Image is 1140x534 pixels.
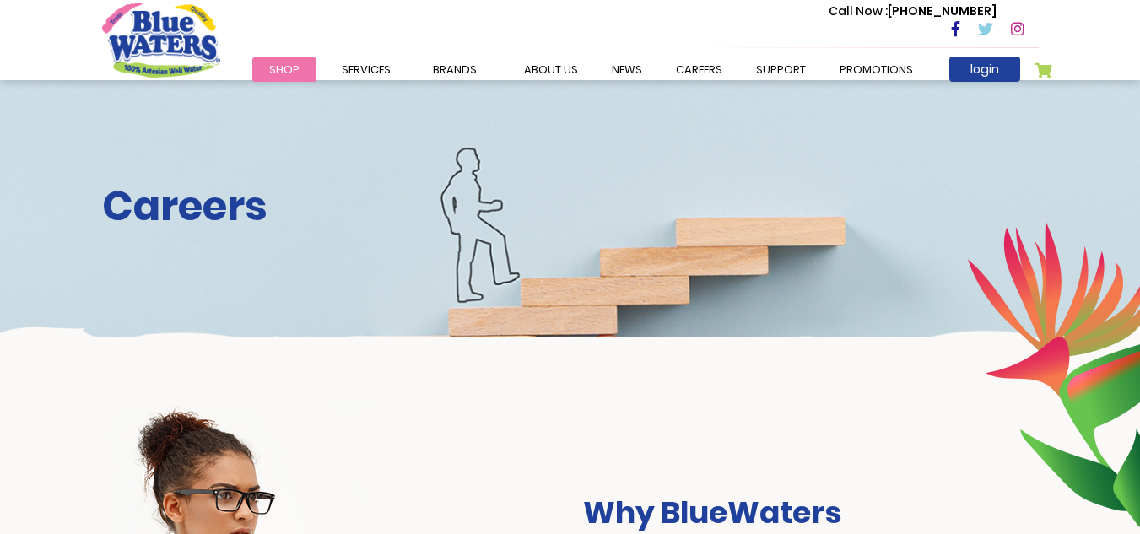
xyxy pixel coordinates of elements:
a: about us [507,57,595,82]
h2: Careers [102,182,1039,231]
a: Shop [252,57,316,82]
span: Shop [269,62,300,78]
span: Services [342,62,391,78]
a: Promotions [823,57,930,82]
h3: Why BlueWaters [583,494,1039,531]
a: support [739,57,823,82]
a: login [949,57,1020,82]
a: Brands [416,57,494,82]
a: News [595,57,659,82]
a: Services [325,57,408,82]
p: [PHONE_NUMBER] [829,3,997,20]
span: Call Now : [829,3,888,19]
img: career-intro-leaves.png [967,222,1140,527]
span: Brands [433,62,477,78]
a: careers [659,57,739,82]
a: store logo [102,3,220,77]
